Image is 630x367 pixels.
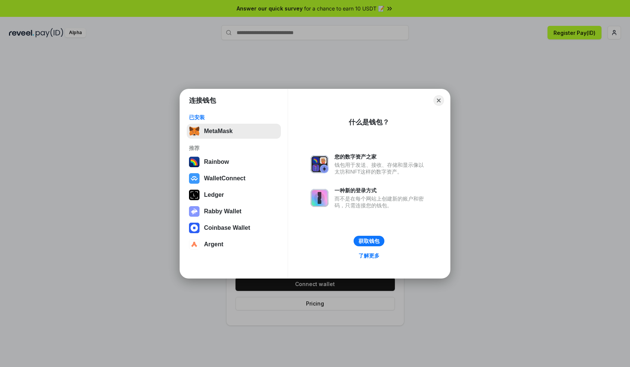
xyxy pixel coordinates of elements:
[334,195,427,209] div: 而不是在每个网站上创建新的账户和密码，只需连接您的钱包。
[334,162,427,175] div: 钱包用于发送、接收、存储和显示像以太坊和NFT这样的数字资产。
[204,241,223,248] div: Argent
[358,252,379,259] div: 了解更多
[189,223,199,233] img: svg+xml,%3Csvg%20width%3D%2228%22%20height%3D%2228%22%20viewBox%3D%220%200%2028%2028%22%20fill%3D...
[354,236,384,246] button: 获取钱包
[187,171,281,186] button: WalletConnect
[204,225,250,231] div: Coinbase Wallet
[204,192,224,198] div: Ledger
[189,206,199,217] img: svg+xml,%3Csvg%20xmlns%3D%22http%3A%2F%2Fwww.w3.org%2F2000%2Fsvg%22%20fill%3D%22none%22%20viewBox...
[204,128,232,135] div: MetaMask
[354,251,384,261] a: 了解更多
[334,187,427,194] div: 一种新的登录方式
[187,154,281,169] button: Rainbow
[349,118,389,127] div: 什么是钱包？
[189,157,199,167] img: svg+xml,%3Csvg%20width%3D%22120%22%20height%3D%22120%22%20viewBox%3D%220%200%20120%20120%22%20fil...
[189,173,199,184] img: svg+xml,%3Csvg%20width%3D%2228%22%20height%3D%2228%22%20viewBox%3D%220%200%2028%2028%22%20fill%3D...
[204,159,229,165] div: Rainbow
[189,96,216,105] h1: 连接钱包
[189,114,279,121] div: 已安装
[189,190,199,200] img: svg+xml,%3Csvg%20xmlns%3D%22http%3A%2F%2Fwww.w3.org%2F2000%2Fsvg%22%20width%3D%2228%22%20height%3...
[358,238,379,244] div: 获取钱包
[187,124,281,139] button: MetaMask
[187,220,281,235] button: Coinbase Wallet
[310,189,328,207] img: svg+xml,%3Csvg%20xmlns%3D%22http%3A%2F%2Fwww.w3.org%2F2000%2Fsvg%22%20fill%3D%22none%22%20viewBox...
[204,175,246,182] div: WalletConnect
[433,95,444,106] button: Close
[187,204,281,219] button: Rabby Wallet
[187,237,281,252] button: Argent
[189,145,279,151] div: 推荐
[310,155,328,173] img: svg+xml,%3Csvg%20xmlns%3D%22http%3A%2F%2Fwww.w3.org%2F2000%2Fsvg%22%20fill%3D%22none%22%20viewBox...
[334,153,427,160] div: 您的数字资产之家
[204,208,241,215] div: Rabby Wallet
[189,239,199,250] img: svg+xml,%3Csvg%20width%3D%2228%22%20height%3D%2228%22%20viewBox%3D%220%200%2028%2028%22%20fill%3D...
[187,187,281,202] button: Ledger
[189,126,199,136] img: svg+xml,%3Csvg%20fill%3D%22none%22%20height%3D%2233%22%20viewBox%3D%220%200%2035%2033%22%20width%...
